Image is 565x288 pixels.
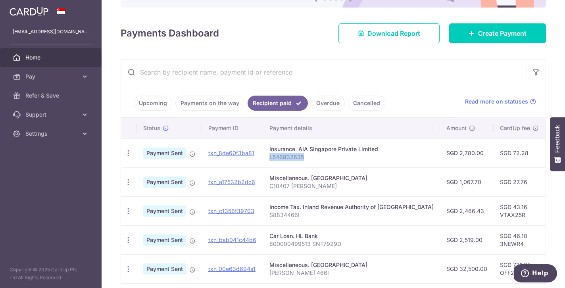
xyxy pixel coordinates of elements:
span: Feedback [554,125,561,153]
span: Payment Sent [143,177,186,188]
p: 600000499513 SNT7929D [269,240,434,248]
span: Create Payment [478,29,527,38]
p: [PERSON_NAME] 466I [269,269,434,277]
td: SGD 46.10 3NEWR4 [494,225,545,254]
a: Cancelled [348,96,385,111]
td: SGD 32,500.00 [440,254,494,283]
td: SGD 1,067.70 [440,167,494,196]
td: SGD 43.16 VTAX25R [494,196,545,225]
span: Support [25,111,78,119]
a: Upcoming [134,96,172,111]
span: Amount [446,124,467,132]
th: Payment details [263,118,440,138]
td: SGD 2,519.00 [440,225,494,254]
img: CardUp [10,6,48,16]
a: txn_c1356f39703 [208,207,254,214]
a: txn_8de60f3ba81 [208,150,254,156]
a: Payments on the way [175,96,244,111]
p: L546832635 [269,153,434,161]
div: Income Tax. Inland Revenue Authority of [GEOGRAPHIC_DATA] [269,203,434,211]
div: Car Loan. HL Bank [269,232,434,240]
h4: Payments Dashboard [121,26,219,40]
a: txn_a17532b2dc6 [208,179,255,185]
span: Settings [25,130,78,138]
span: Refer & Save [25,92,78,100]
div: Miscellaneous. [GEOGRAPHIC_DATA] [269,174,434,182]
span: Pay [25,73,78,81]
span: Payment Sent [143,263,186,275]
td: SGD 2,780.00 [440,138,494,167]
span: Read more on statuses [465,98,528,106]
span: Status [143,124,160,132]
td: SGD 27.76 [494,167,545,196]
td: SGD 72.28 [494,138,545,167]
input: Search by recipient name, payment id or reference [121,60,527,85]
div: Miscellaneous. [GEOGRAPHIC_DATA] [269,261,434,269]
span: Payment Sent [143,234,186,246]
div: Insurance. AIA Singapore Private Limited [269,145,434,153]
th: Payment ID [202,118,263,138]
button: Feedback - Show survey [550,117,565,171]
span: CardUp fee [500,124,530,132]
p: S8834466I [269,211,434,219]
a: Download Report [338,23,440,43]
span: Payment Sent [143,148,186,159]
span: Home [25,54,78,61]
p: [EMAIL_ADDRESS][DOMAIN_NAME] [13,28,89,36]
iframe: Opens a widget where you can find more information [514,264,557,284]
a: Overdue [311,96,345,111]
p: C10407 [PERSON_NAME] [269,182,434,190]
span: Download Report [367,29,420,38]
td: SGD 731.25 OFF225 [494,254,545,283]
span: Payment Sent [143,205,186,217]
a: txn_00e63d694a1 [208,265,256,272]
a: Read more on statuses [465,98,536,106]
a: Recipient paid [248,96,308,111]
a: txn_bab041c44b6 [208,236,256,243]
td: SGD 2,466.43 [440,196,494,225]
a: Create Payment [449,23,546,43]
